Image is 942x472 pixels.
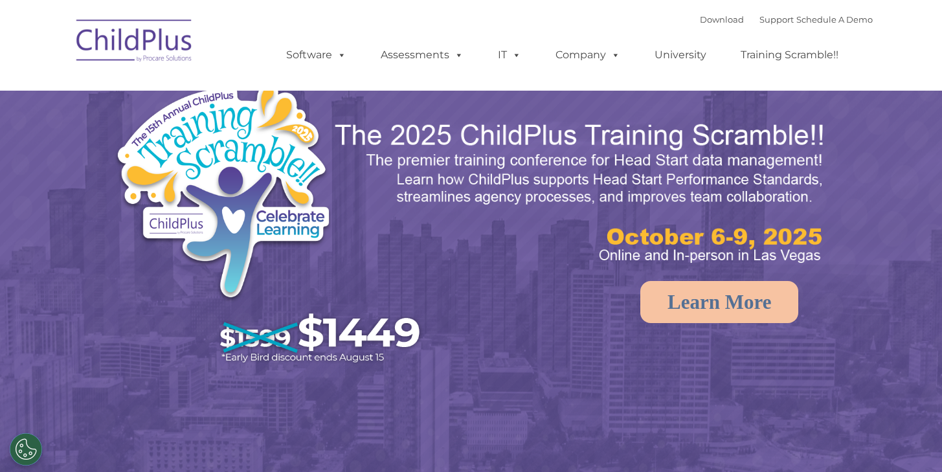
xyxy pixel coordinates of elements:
a: Training Scramble!! [728,42,851,68]
a: Download [700,14,744,25]
a: Support [759,14,794,25]
a: Schedule A Demo [796,14,873,25]
img: ChildPlus by Procare Solutions [70,10,199,75]
a: IT [485,42,534,68]
a: Learn More [640,281,798,323]
a: University [642,42,719,68]
button: Cookies Settings [10,433,42,466]
a: Company [543,42,633,68]
a: Software [273,42,359,68]
a: Assessments [368,42,477,68]
font: | [700,14,873,25]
